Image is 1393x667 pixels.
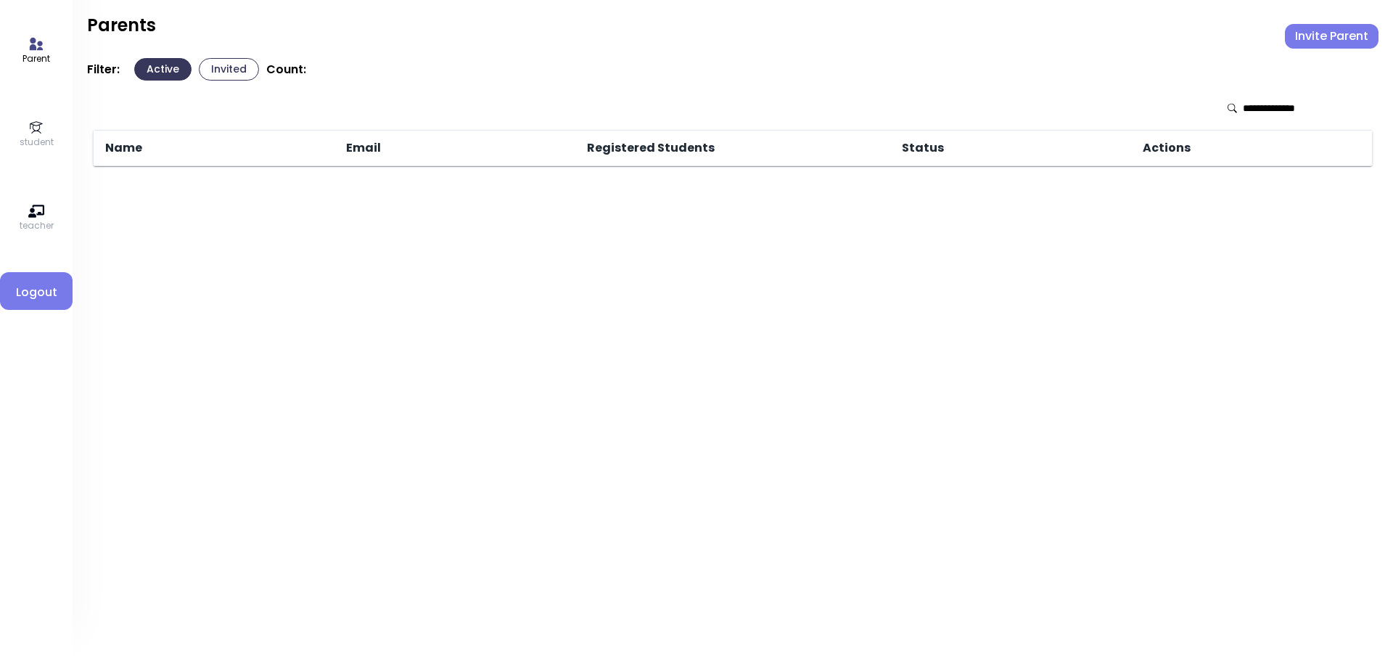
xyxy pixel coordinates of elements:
[22,36,50,65] a: Parent
[134,58,192,81] button: Active
[584,139,715,157] span: Registered Students
[1285,24,1378,49] button: Invite Parent
[12,284,61,301] span: Logout
[20,219,54,232] p: teacher
[22,52,50,65] p: Parent
[87,15,156,36] h2: Parents
[20,120,54,149] a: student
[266,62,306,77] p: Count:
[20,203,54,232] a: teacher
[899,139,944,157] span: Status
[1140,139,1191,157] span: Actions
[102,139,142,157] span: Name
[199,58,259,81] button: Invited
[87,62,120,77] p: Filter:
[343,139,381,157] span: Email
[20,136,54,149] p: student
